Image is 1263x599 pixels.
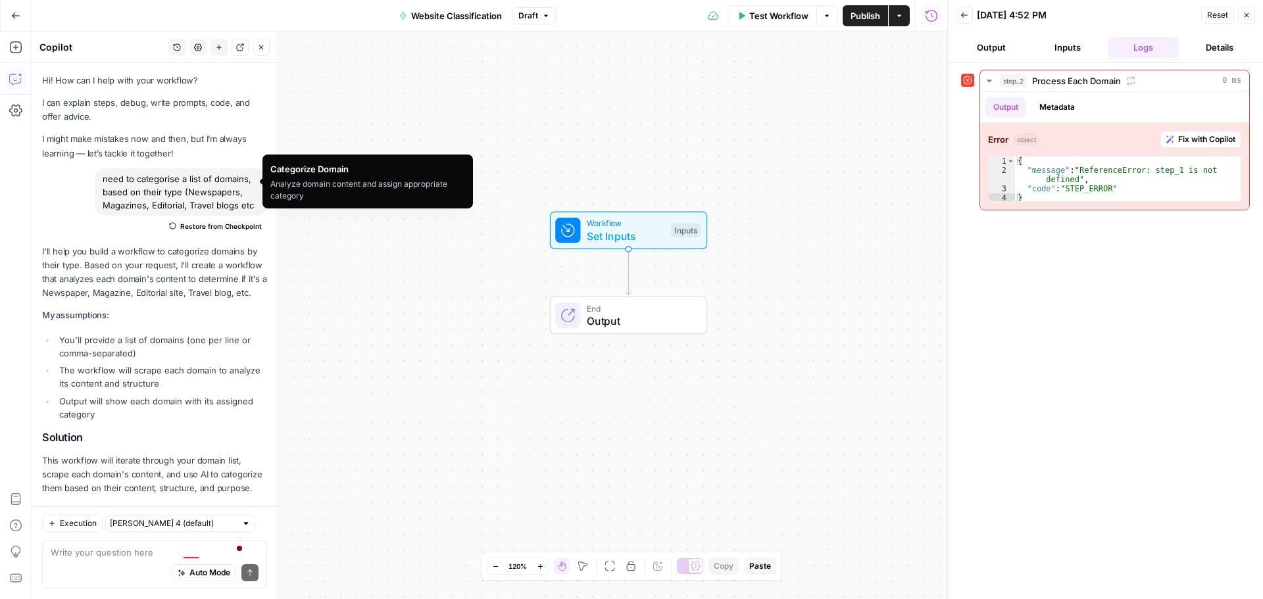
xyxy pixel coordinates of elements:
[518,10,538,22] span: Draft
[587,217,664,229] span: Workflow
[1160,131,1241,148] button: Fix with Copilot
[60,517,97,529] span: Execution
[42,515,103,532] button: Execution
[708,558,739,575] button: Copy
[164,218,267,234] button: Restore from Checkpoint
[587,302,694,314] span: End
[95,168,267,216] div: need to categorise a list of domains, based on their type (Newspapers, Magazines, Editorial, Trav...
[42,96,267,124] p: I can explain steps, debug, write prompts, code, and offer advice.
[587,228,664,244] span: Set Inputs
[172,564,236,581] button: Auto Mode
[180,221,262,231] span: Restore from Checkpoint
[843,5,888,26] button: Publish
[956,37,1027,58] button: Output
[508,561,527,571] span: 120%
[1007,156,1014,166] span: Toggle code folding, rows 1 through 4
[512,7,556,24] button: Draft
[626,249,631,295] g: Edge from start to end
[985,97,1026,117] button: Output
[1184,37,1255,58] button: Details
[989,156,1015,166] div: 1
[411,9,502,22] span: Website Classification
[980,92,1249,210] div: 0 ms
[988,133,1008,146] strong: Error
[729,5,816,26] button: Test Workflow
[1014,133,1039,145] span: object
[42,74,267,87] p: Hi! How can I help with your workflow?
[1108,37,1179,58] button: Logs
[56,333,267,360] li: You'll provide a list of domains (one per line or comma-separated)
[1207,9,1228,21] span: Reset
[1222,75,1241,87] span: 0 ms
[1201,7,1234,24] button: Reset
[42,454,267,495] p: This workflow will iterate through your domain list, scrape each domain's content, and use AI to ...
[1031,97,1083,117] button: Metadata
[270,162,465,176] div: Categorize Domain
[1000,74,1027,87] span: step_2
[744,558,776,575] button: Paste
[42,310,109,320] strong: My assumptions:
[989,193,1015,203] div: 4
[507,212,751,249] div: WorkflowSet InputsInputs
[989,166,1015,184] div: 2
[749,9,808,22] span: Test Workflow
[1032,37,1103,58] button: Inputs
[714,560,733,572] span: Copy
[1032,74,1121,87] span: Process Each Domain
[39,41,164,54] div: Copilot
[507,297,751,334] div: EndOutput
[189,567,230,579] span: Auto Mode
[749,560,771,572] span: Paste
[56,395,267,421] li: Output will show each domain with its assigned category
[671,223,700,237] div: Inputs
[1178,133,1235,145] span: Fix with Copilot
[851,9,880,22] span: Publish
[42,431,267,444] h2: Solution
[110,517,236,530] input: Claude Sonnet 4 (default)
[42,245,267,300] p: I'll help you build a workflow to categorize domains by their type. Based on your request, I'll c...
[270,178,465,202] div: Analyze domain content and assign appropriate category
[587,313,694,329] span: Output
[989,184,1015,193] div: 3
[42,132,267,160] p: I might make mistakes now and then, but I’m always learning — let’s tackle it together!
[391,5,510,26] button: Website Classification
[980,70,1249,91] button: 0 ms
[56,364,267,390] li: The workflow will scrape each domain to analyze its content and structure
